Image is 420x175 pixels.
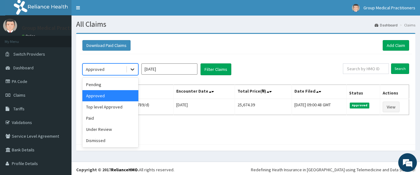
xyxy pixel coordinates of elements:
a: View [383,102,399,112]
span: Group Medical Practitioners [363,5,415,11]
p: Group Medical Practitioners [22,25,89,31]
th: Status [347,85,380,99]
a: Dashboard [375,22,398,28]
button: Download Paid Claims [82,40,131,51]
th: Date Filed [292,85,347,99]
div: Under Review [82,124,138,135]
td: 25,674.39 [235,99,292,115]
button: Filter Claims [201,63,231,75]
div: Minimize live chat window [102,3,117,18]
div: Pending [82,79,138,90]
div: Approved [82,90,138,101]
div: Approved [86,66,104,72]
img: User Image [352,4,360,12]
div: Redefining Heath Insurance in [GEOGRAPHIC_DATA] using Telemedicine and Data Science! [251,167,415,173]
div: Dismissed [82,135,138,146]
img: User Image [3,19,17,33]
div: Chat with us now [32,35,104,43]
a: Online [22,34,37,38]
span: Approved [350,103,369,108]
td: [DATE] [174,99,235,115]
td: [DATE] 09:00:48 GMT [292,99,347,115]
a: Add Claim [383,40,409,51]
span: We're online! [36,50,86,113]
th: Actions [380,85,409,99]
strong: Copyright © 2017 . [76,167,139,173]
span: Switch Providers [13,51,45,57]
th: Encounter Date [174,85,235,99]
img: d_794563401_company_1708531726252_794563401 [12,31,25,47]
input: Select Month and Year [141,63,197,75]
textarea: Type your message and hit 'Enter' [3,113,118,134]
span: Claims [13,92,25,98]
span: Tariffs [13,106,25,112]
span: Dashboard [13,65,34,71]
input: Search [391,63,409,74]
input: Search by HMO ID [343,63,389,74]
li: Claims [398,22,415,28]
div: Top level Approved [82,101,138,113]
div: Paid [82,113,138,124]
th: Total Price(₦) [235,85,292,99]
h1: All Claims [76,20,415,28]
a: RelianceHMO [111,167,138,173]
